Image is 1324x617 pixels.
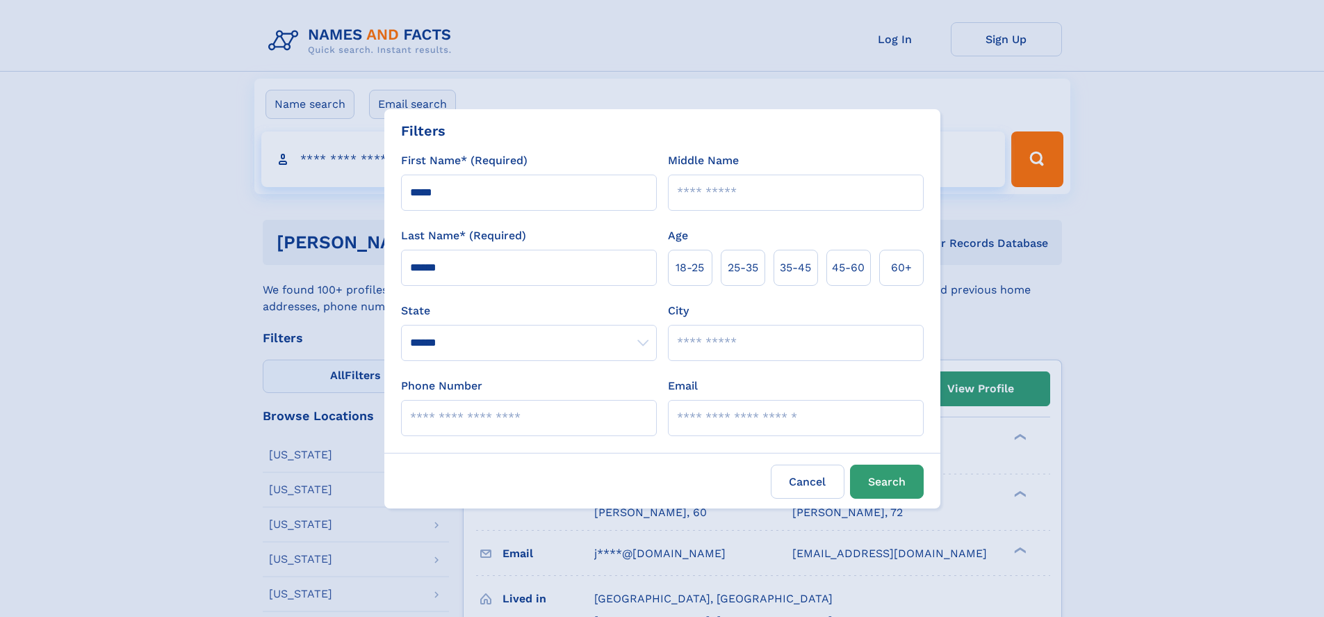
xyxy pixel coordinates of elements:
span: 45‑60 [832,259,865,276]
label: Last Name* (Required) [401,227,526,244]
span: 18‑25 [676,259,704,276]
span: 60+ [891,259,912,276]
label: Age [668,227,688,244]
span: 25‑35 [728,259,758,276]
div: Filters [401,120,446,141]
span: 35‑45 [780,259,811,276]
label: Middle Name [668,152,739,169]
label: Email [668,378,698,394]
label: City [668,303,689,319]
label: State [401,303,657,319]
label: First Name* (Required) [401,152,528,169]
label: Phone Number [401,378,482,394]
button: Search [850,465,924,499]
label: Cancel [771,465,844,499]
